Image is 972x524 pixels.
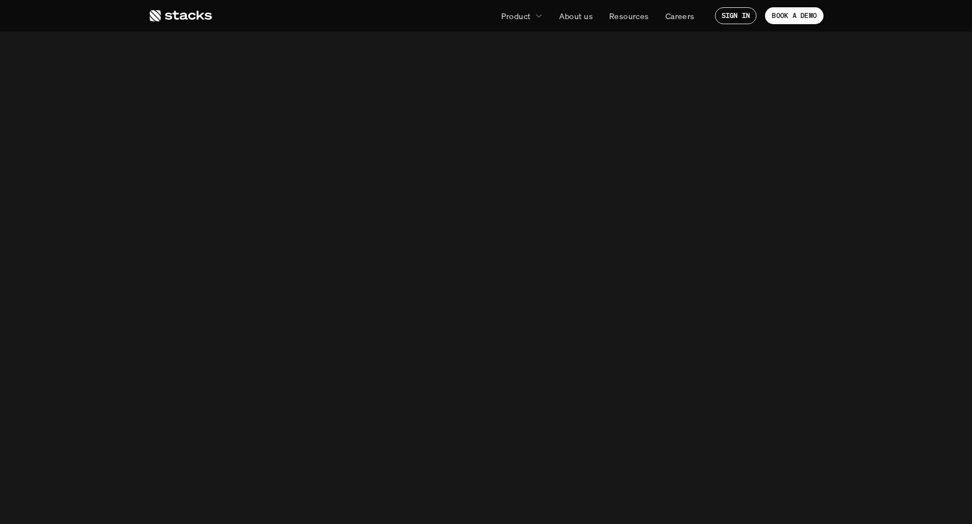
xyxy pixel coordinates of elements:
p: About us [559,10,593,22]
p: SIGN IN [722,12,750,20]
a: SIGN IN [715,7,757,24]
a: Careers [659,6,701,26]
a: BOOK A DEMO [765,7,823,24]
a: Resources [602,6,656,26]
p: Resources [609,10,649,22]
p: BOOK A DEMO [772,12,817,20]
a: About us [552,6,600,26]
p: Product [501,10,531,22]
p: Careers [665,10,695,22]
